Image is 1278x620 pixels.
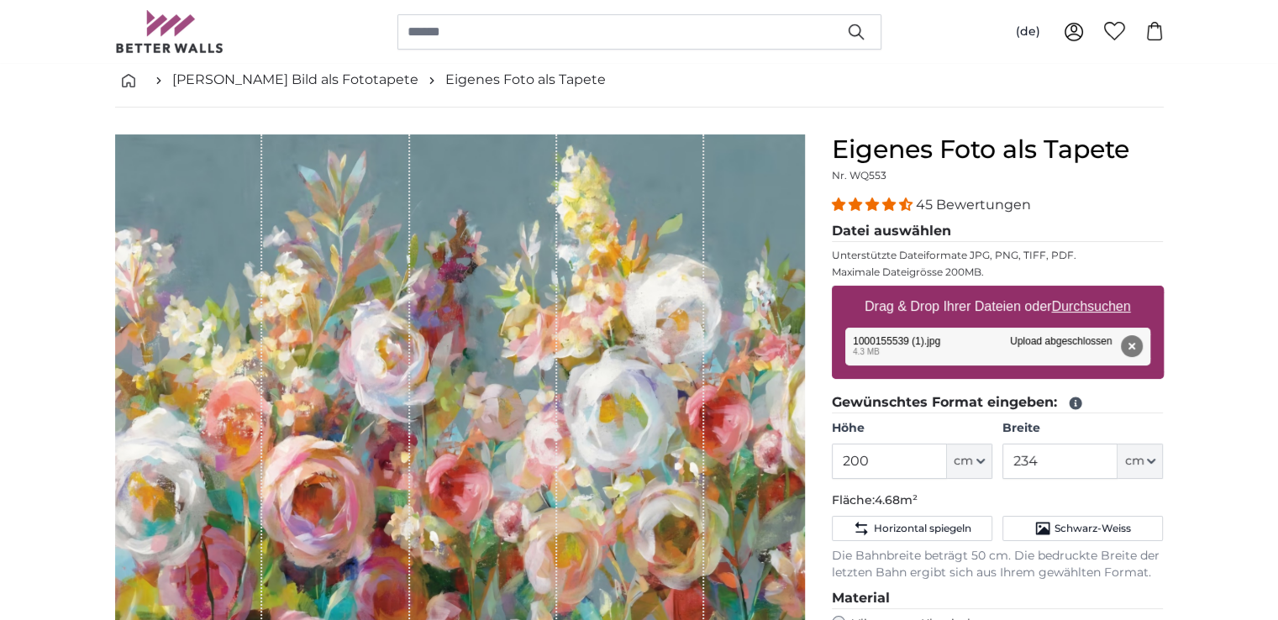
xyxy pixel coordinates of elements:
[832,169,886,181] span: Nr. WQ553
[445,70,606,90] a: Eigenes Foto als Tapete
[832,548,1164,581] p: Die Bahnbreite beträgt 50 cm. Die bedruckte Breite der letzten Bahn ergibt sich aus Ihrem gewählt...
[1002,420,1163,437] label: Breite
[115,53,1164,108] nav: breadcrumbs
[832,249,1164,262] p: Unterstützte Dateiformate JPG, PNG, TIFF, PDF.
[832,420,992,437] label: Höhe
[832,392,1164,413] legend: Gewünschtes Format eingeben:
[954,453,973,470] span: cm
[916,197,1031,213] span: 45 Bewertungen
[873,522,970,535] span: Horizontal spiegeln
[832,197,916,213] span: 4.36 stars
[832,492,1164,509] p: Fläche:
[1124,453,1144,470] span: cm
[832,516,992,541] button: Horizontal spiegeln
[1002,516,1163,541] button: Schwarz-Weiss
[947,444,992,479] button: cm
[832,265,1164,279] p: Maximale Dateigrösse 200MB.
[1002,17,1054,47] button: (de)
[172,70,418,90] a: [PERSON_NAME] Bild als Fototapete
[1051,299,1130,313] u: Durchsuchen
[858,290,1138,323] label: Drag & Drop Ihrer Dateien oder
[832,588,1164,609] legend: Material
[832,221,1164,242] legend: Datei auswählen
[875,492,918,507] span: 4.68m²
[1118,444,1163,479] button: cm
[1054,522,1131,535] span: Schwarz-Weiss
[115,10,224,53] img: Betterwalls
[832,134,1164,165] h1: Eigenes Foto als Tapete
